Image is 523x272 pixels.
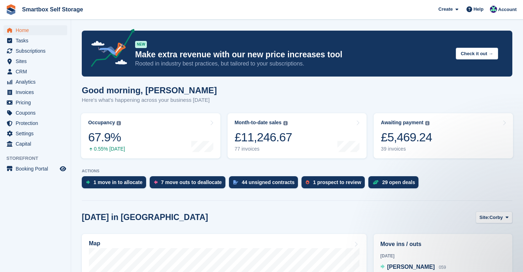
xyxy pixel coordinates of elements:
a: Month-to-date sales £11,246.67 77 invoices [228,113,367,158]
div: [DATE] [380,253,506,259]
a: 1 move in to allocate [82,176,150,192]
a: Smartbox Self Storage [19,4,86,15]
p: ACTIONS [82,169,512,173]
div: 29 open deals [382,179,415,185]
a: Awaiting payment £5,469.24 39 invoices [374,113,513,158]
a: 44 unsigned contracts [229,176,302,192]
span: Site: [480,214,490,221]
span: Booking Portal [16,164,58,174]
span: Create [438,6,453,13]
span: Account [498,6,517,13]
span: Tasks [16,36,58,46]
span: Home [16,25,58,35]
a: menu [4,77,67,87]
span: Subscriptions [16,46,58,56]
a: menu [4,129,67,138]
a: menu [4,164,67,174]
a: menu [4,67,67,77]
a: 7 move outs to deallocate [150,176,229,192]
div: £5,469.24 [381,130,432,145]
div: 7 move outs to deallocate [161,179,222,185]
button: Check it out → [456,48,498,59]
img: icon-info-grey-7440780725fd019a000dd9b08b2336e03edf1995a4989e88bcd33f0948082b44.svg [425,121,429,125]
a: menu [4,139,67,149]
a: menu [4,98,67,108]
div: 1 move in to allocate [94,179,143,185]
div: 77 invoices [235,146,292,152]
a: menu [4,87,67,97]
div: 67.9% [88,130,125,145]
p: Make extra revenue with our new price increases tool [135,49,450,60]
img: contract_signature_icon-13c848040528278c33f63329250d36e43548de30e8caae1d1a13099fd9432cc5.svg [233,180,238,184]
a: menu [4,46,67,56]
p: Here's what's happening across your business [DATE] [82,96,217,104]
span: Storefront [6,155,71,162]
h2: Move ins / outs [380,240,506,249]
span: Sites [16,56,58,66]
a: menu [4,108,67,118]
span: Coupons [16,108,58,118]
img: price-adjustments-announcement-icon-8257ccfd72463d97f412b2fc003d46551f7dbcb40ab6d574587a9cd5c0d94... [85,29,135,69]
span: Analytics [16,77,58,87]
span: 059 [439,265,446,270]
a: Occupancy 67.9% 0.55% [DATE] [81,113,220,158]
img: deal-1b604bf984904fb50ccaf53a9ad4b4a5d6e5aea283cecdc64d6e3604feb123c2.svg [373,180,379,185]
span: Pricing [16,98,58,108]
div: 1 prospect to review [313,179,361,185]
a: menu [4,36,67,46]
div: NEW [135,41,147,48]
img: move_ins_to_allocate_icon-fdf77a2bb77ea45bf5b3d319d69a93e2d87916cf1d5bf7949dd705db3b84f3ca.svg [86,180,90,184]
div: £11,246.67 [235,130,292,145]
span: CRM [16,67,58,77]
img: Roger Canham [490,6,497,13]
div: 44 unsigned contracts [242,179,295,185]
span: Corby [490,214,503,221]
div: 0.55% [DATE] [88,146,125,152]
a: 29 open deals [368,176,422,192]
img: prospect-51fa495bee0391a8d652442698ab0144808aea92771e9ea1ae160a38d050c398.svg [306,180,309,184]
a: menu [4,56,67,66]
div: 39 invoices [381,146,432,152]
button: Site: Corby [476,211,512,223]
span: [PERSON_NAME] [387,264,435,270]
h2: Map [89,240,100,247]
a: menu [4,118,67,128]
span: Settings [16,129,58,138]
a: Preview store [59,164,67,173]
img: move_outs_to_deallocate_icon-f764333ba52eb49d3ac5e1228854f67142a1ed5810a6f6cc68b1a99e826820c5.svg [154,180,158,184]
h1: Good morning, [PERSON_NAME] [82,85,217,95]
img: icon-info-grey-7440780725fd019a000dd9b08b2336e03edf1995a4989e88bcd33f0948082b44.svg [117,121,121,125]
div: Occupancy [88,120,115,126]
img: icon-info-grey-7440780725fd019a000dd9b08b2336e03edf1995a4989e88bcd33f0948082b44.svg [283,121,288,125]
img: stora-icon-8386f47178a22dfd0bd8f6a31ec36ba5ce8667c1dd55bd0f319d3a0aa187defe.svg [6,4,16,15]
span: Invoices [16,87,58,97]
p: Rooted in industry best practices, but tailored to your subscriptions. [135,60,450,68]
span: Capital [16,139,58,149]
a: 1 prospect to review [301,176,368,192]
a: [PERSON_NAME] 059 [380,263,446,272]
h2: [DATE] in [GEOGRAPHIC_DATA] [82,213,208,222]
span: Help [474,6,484,13]
div: Awaiting payment [381,120,423,126]
a: menu [4,25,67,35]
span: Protection [16,118,58,128]
div: Month-to-date sales [235,120,282,126]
